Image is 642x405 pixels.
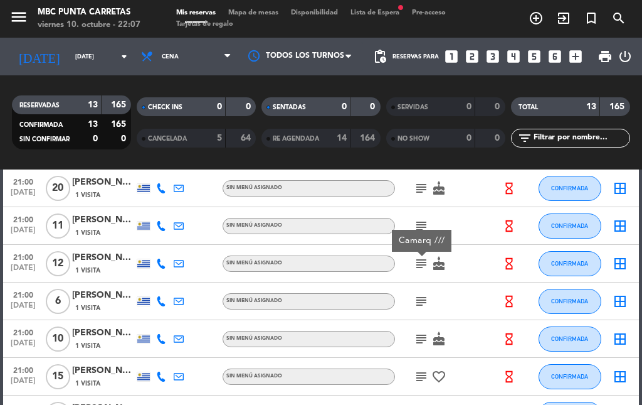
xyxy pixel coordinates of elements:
[9,8,28,26] i: menu
[170,21,239,28] span: Tarjetas de regalo
[46,176,70,201] span: 20
[72,251,135,265] div: [PERSON_NAME]
[505,48,522,65] i: looks_4
[485,48,501,65] i: looks_3
[539,176,601,201] button: CONFIRMADA
[111,120,129,129] strong: 165
[414,181,429,196] i: subject
[75,303,100,313] span: 1 Visita
[148,104,182,111] span: CHECK INS
[8,301,39,316] span: [DATE]
[38,6,140,19] div: MBC Punta Carretas
[75,190,100,200] span: 1 Visita
[117,49,132,64] i: arrow_drop_down
[551,222,588,229] span: CONFIRMADA
[226,374,282,379] span: Sin menú asignado
[344,9,406,16] span: Lista de Espera
[222,9,285,16] span: Mapa de mesas
[613,369,628,384] i: border_all
[8,174,39,188] span: 21:00
[88,120,98,129] strong: 13
[9,44,69,69] i: [DATE]
[8,325,39,339] span: 21:00
[246,102,253,111] strong: 0
[502,370,516,384] i: hourglass_empty
[162,53,179,60] span: Cena
[502,219,516,233] i: hourglass_empty
[75,266,100,276] span: 1 Visita
[406,9,452,16] span: Pre-acceso
[148,136,187,142] span: CANCELADA
[8,188,39,203] span: [DATE]
[8,287,39,301] span: 21:00
[551,185,588,192] span: CONFIRMADA
[495,102,502,111] strong: 0
[597,49,613,64] span: print
[8,339,39,354] span: [DATE]
[466,102,471,111] strong: 0
[431,369,446,384] i: favorite_border
[613,294,628,309] i: border_all
[19,122,63,128] span: CONFIRMADA
[551,373,588,380] span: CONFIRMADA
[414,369,429,384] i: subject
[539,213,601,239] button: CONFIRMADA
[19,102,60,109] span: RESERVADAS
[443,48,460,65] i: looks_one
[399,234,445,247] div: Camarq ///
[72,213,135,227] div: [PERSON_NAME]
[567,48,584,65] i: add_box
[502,181,516,195] i: hourglass_empty
[226,336,282,341] span: Sin menú asignado
[414,256,429,271] i: subject
[46,327,70,352] span: 10
[502,332,516,346] i: hourglass_empty
[551,260,588,267] span: CONFIRMADA
[226,261,282,266] span: Sin menú asignado
[226,298,282,303] span: Sin menú asignado
[464,48,480,65] i: looks_two
[613,332,628,347] i: border_all
[337,134,347,143] strong: 14
[75,228,100,238] span: 1 Visita
[414,219,429,234] i: subject
[8,249,39,264] span: 21:00
[75,379,100,389] span: 1 Visita
[529,11,544,26] i: add_circle_outline
[584,11,599,26] i: turned_in_not
[397,4,404,11] span: fiber_manual_record
[502,294,516,308] i: hourglass_empty
[72,326,135,340] div: [PERSON_NAME]
[618,38,633,75] div: LOG OUT
[370,102,377,111] strong: 0
[273,104,306,111] span: SENTADAS
[111,100,129,109] strong: 165
[8,212,39,226] span: 21:00
[466,134,471,143] strong: 0
[539,289,601,314] button: CONFIRMADA
[611,11,626,26] i: search
[342,102,347,111] strong: 0
[613,256,628,271] i: border_all
[46,213,70,239] span: 11
[75,341,100,351] span: 1 Visita
[414,294,429,309] i: subject
[217,102,222,111] strong: 0
[72,364,135,378] div: [PERSON_NAME]
[46,364,70,389] span: 15
[517,131,532,146] i: filter_list
[397,104,428,111] span: SERVIDAS
[431,332,446,347] i: cake
[613,219,628,234] i: border_all
[360,134,377,143] strong: 164
[551,335,588,342] span: CONFIRMADA
[8,377,39,391] span: [DATE]
[121,134,129,143] strong: 0
[495,134,502,143] strong: 0
[9,8,28,31] button: menu
[518,104,538,111] span: TOTAL
[273,136,319,142] span: RE AGENDADA
[88,100,98,109] strong: 13
[609,102,627,111] strong: 165
[539,251,601,276] button: CONFIRMADA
